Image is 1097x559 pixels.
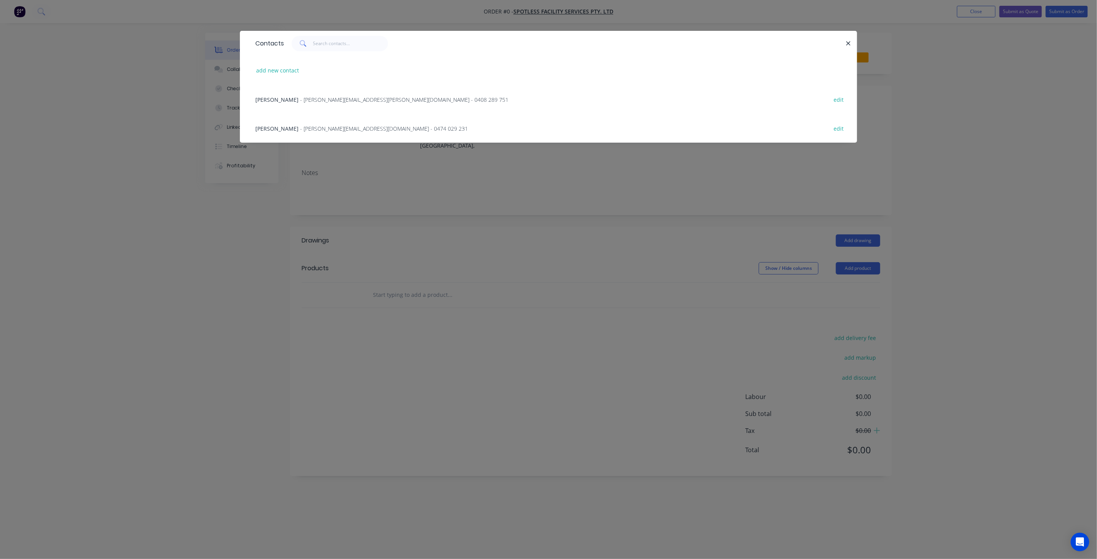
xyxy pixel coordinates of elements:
span: - [PERSON_NAME][EMAIL_ADDRESS][PERSON_NAME][DOMAIN_NAME] - 0408 289 751 [300,96,508,103]
input: Search contacts... [313,36,388,51]
span: [PERSON_NAME] [255,96,299,103]
button: add new contact [252,65,303,76]
span: - [PERSON_NAME][EMAIL_ADDRESS][DOMAIN_NAME] - 0474 029 231 [300,125,468,132]
div: Contacts [251,31,284,56]
span: [PERSON_NAME] [255,125,299,132]
div: Open Intercom Messenger [1071,533,1089,551]
button: edit [830,94,848,104]
button: edit [830,123,848,133]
